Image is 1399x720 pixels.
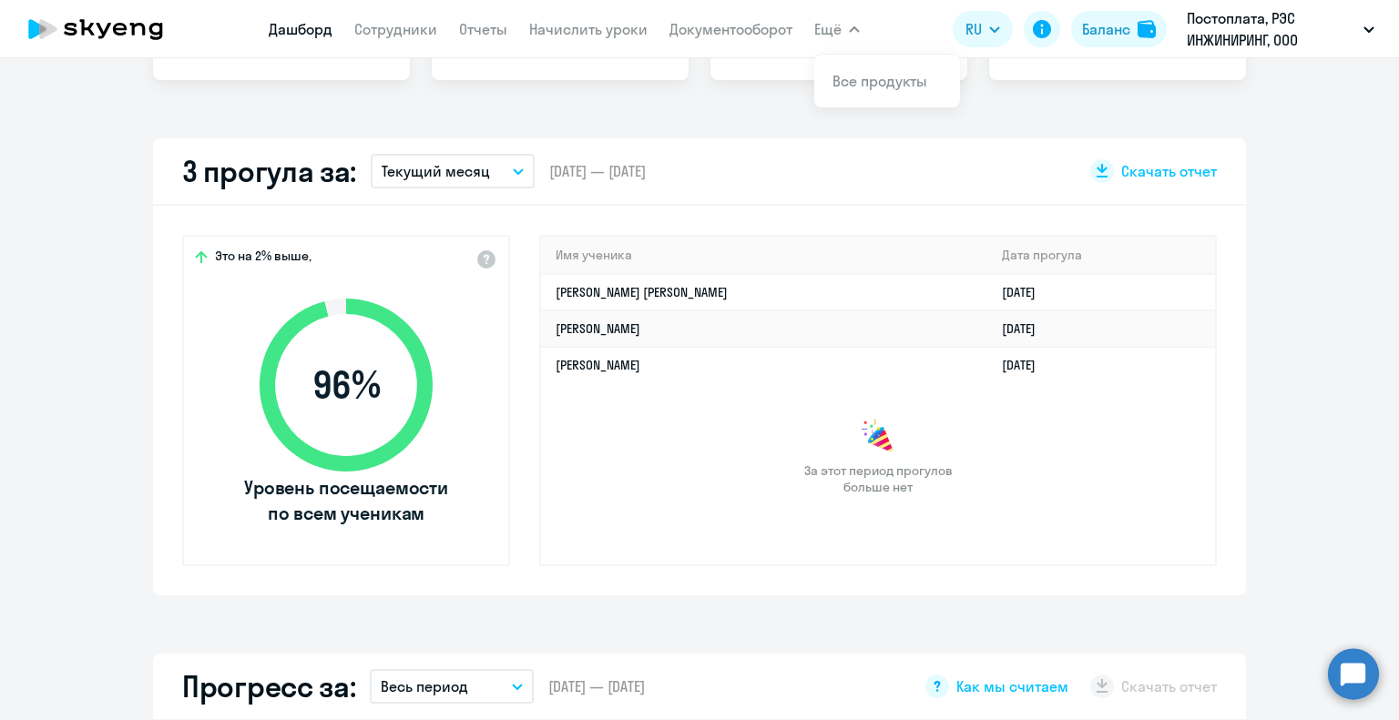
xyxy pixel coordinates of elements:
th: Имя ученика [541,237,987,274]
h2: 3 прогула за: [182,153,356,189]
button: Ещё [814,11,860,47]
button: Балансbalance [1071,11,1167,47]
a: [PERSON_NAME] [556,357,640,373]
th: Дата прогула [987,237,1215,274]
img: congrats [860,419,896,455]
button: Весь период [370,669,534,704]
img: balance [1138,20,1156,38]
p: Постоплата, РЭС ИНЖИНИРИНГ, ООО [1187,7,1356,51]
a: [DATE] [1002,320,1050,337]
a: Сотрудники [354,20,437,38]
button: RU [953,11,1013,47]
a: Документооборот [669,20,792,38]
span: За этот период прогулов больше нет [802,462,955,495]
span: Скачать отчет [1121,161,1217,181]
button: Текущий месяц [371,154,535,188]
p: Весь период [381,675,468,697]
a: Дашборд [269,20,332,38]
h2: Прогресс за: [182,668,355,705]
div: Баланс [1082,18,1130,40]
span: Уровень посещаемости по всем ученикам [241,475,451,526]
a: Отчеты [459,20,507,38]
span: 96 % [241,363,451,407]
span: [DATE] — [DATE] [548,676,645,696]
a: [DATE] [1002,284,1050,300]
a: [DATE] [1002,357,1050,373]
span: Ещё [814,18,842,40]
span: Как мы считаем [956,676,1068,696]
a: Все продукты [832,72,927,90]
span: [DATE] — [DATE] [549,161,646,181]
a: [PERSON_NAME] [556,320,640,337]
p: Текущий месяц [382,160,490,182]
a: Начислить уроки [529,20,648,38]
span: Это на 2% выше, [215,248,311,269]
a: [PERSON_NAME] [PERSON_NAME] [556,284,728,300]
span: RU [965,18,982,40]
button: Постоплата, РЭС ИНЖИНИРИНГ, ООО [1178,7,1384,51]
